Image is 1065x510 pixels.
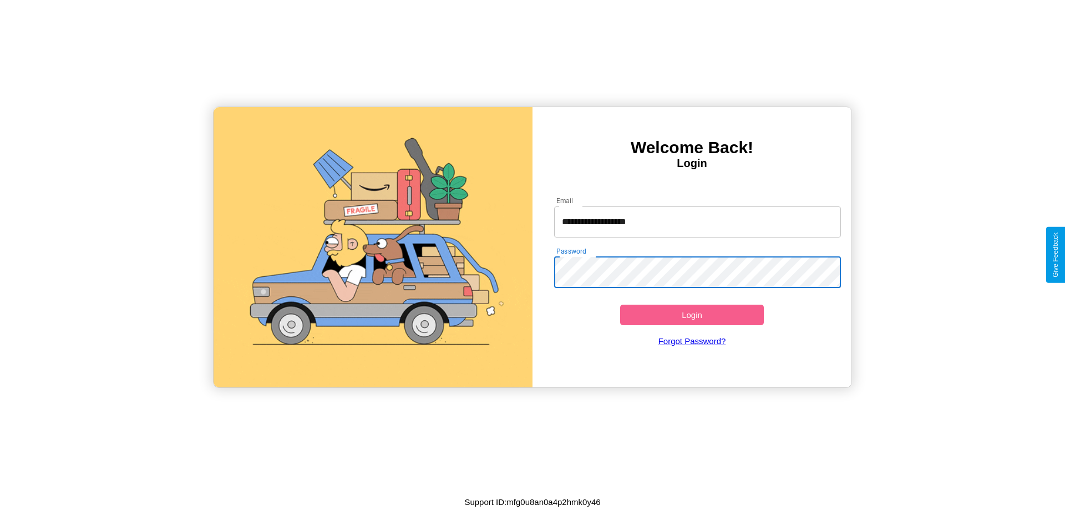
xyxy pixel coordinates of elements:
[214,107,532,387] img: gif
[532,138,851,157] h3: Welcome Back!
[532,157,851,170] h4: Login
[620,305,764,325] button: Login
[556,246,586,256] label: Password
[549,325,836,357] a: Forgot Password?
[464,494,600,509] p: Support ID: mfg0u8an0a4p2hmk0y46
[556,196,574,205] label: Email
[1052,233,1059,277] div: Give Feedback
